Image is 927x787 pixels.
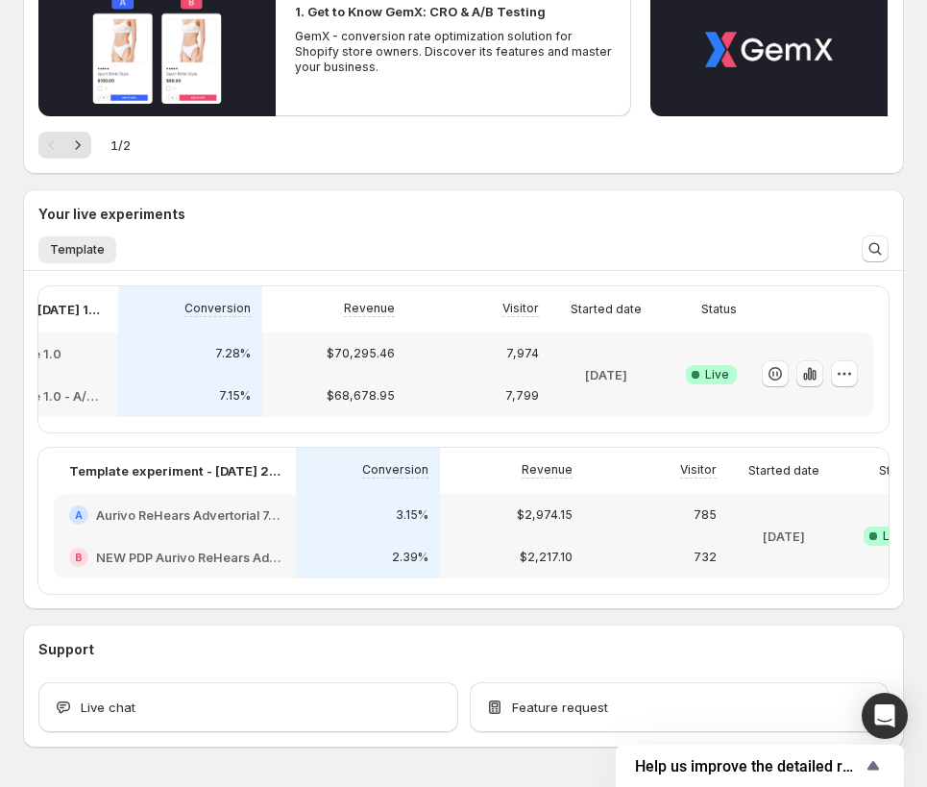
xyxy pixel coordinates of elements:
span: Template [50,242,105,258]
span: Live chat [81,698,135,717]
p: Started date [748,463,819,479]
span: Live [705,367,729,382]
p: GemX - conversion rate optimization solution for Shopify store owners. Discover its features and ... [295,29,612,75]
p: 2.39% [392,550,428,565]
p: Status [701,302,737,317]
h3: Your live experiments [38,205,185,224]
h2: NEW PDP Aurivo ReHears Advertorial 7.0 (nooro) --&gt; PDP [96,548,281,567]
button: Next [64,132,91,159]
h2: 1. Get to Know GemX: CRO & A/B Testing [295,2,546,21]
p: $70,295.46 [327,346,395,361]
button: Search and filter results [862,235,889,262]
p: $2,974.15 [517,507,573,523]
p: 7.28% [215,346,251,361]
span: Help us improve the detailed report for A/B campaigns [635,757,862,775]
p: [DATE] [763,527,805,546]
p: 7.15% [219,388,251,404]
h2: A [75,509,83,521]
p: 785 [694,507,717,523]
p: Revenue [344,301,395,316]
p: Visitor [502,301,539,316]
p: Conversion [184,301,251,316]
p: [DATE] [585,365,627,384]
p: 7,974 [506,346,539,361]
p: Status [879,463,915,479]
p: 732 [694,550,717,565]
p: 7,799 [505,388,539,404]
button: Show survey - Help us improve the detailed report for A/B campaigns [635,754,885,777]
p: 3.15% [396,507,428,523]
p: Revenue [522,462,573,478]
p: Template experiment - [DATE] 20:00:12 [69,461,281,480]
p: $68,678.95 [327,388,395,404]
p: $2,217.10 [520,550,573,565]
p: Started date [571,302,642,317]
h3: Support [38,640,94,659]
span: Feature request [512,698,608,717]
nav: Pagination [38,132,91,159]
p: Conversion [362,462,428,478]
h2: Aurivo ReHears Advertorial 7.0 (nooro) --> PDP [96,505,281,525]
span: 1 / 2 [110,135,131,155]
span: Live [883,529,907,544]
p: Visitor [680,462,717,478]
div: Open Intercom Messenger [862,693,908,739]
h2: B [75,552,83,563]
